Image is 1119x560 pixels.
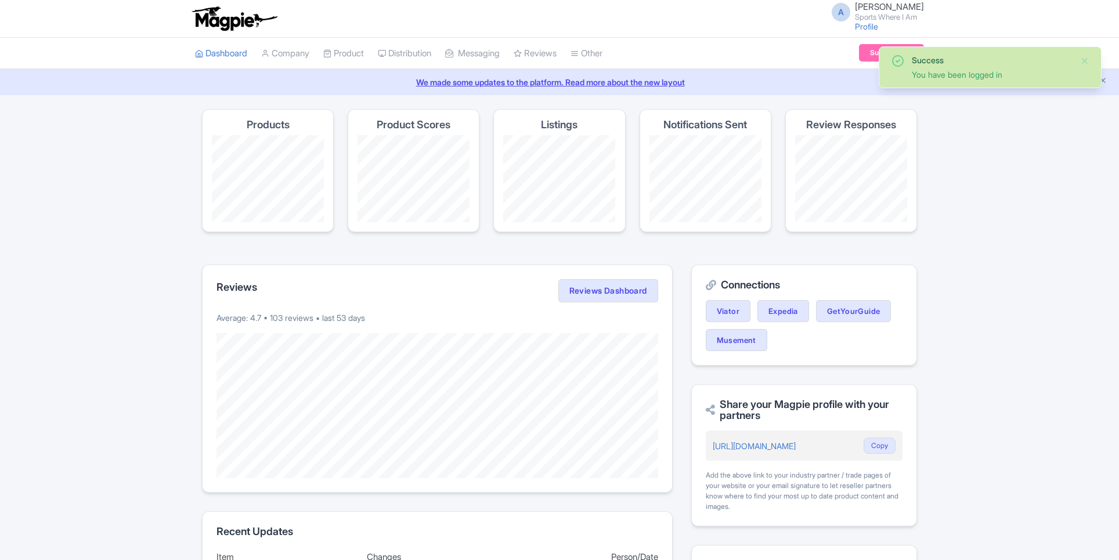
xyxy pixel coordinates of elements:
button: Close announcement [1099,75,1107,88]
div: You have been logged in [912,68,1071,81]
h4: Listings [541,119,577,131]
a: A [PERSON_NAME] Sports Where I Am [825,2,924,21]
div: Success [912,54,1071,66]
span: A [832,3,850,21]
a: Reviews Dashboard [558,279,658,302]
img: logo-ab69f6fb50320c5b225c76a69d11143b.png [189,6,279,31]
a: Expedia [757,300,809,322]
a: Reviews [514,38,557,70]
a: Company [261,38,309,70]
a: Dashboard [195,38,247,70]
a: Product [323,38,364,70]
a: [URL][DOMAIN_NAME] [713,441,796,451]
h4: Products [247,119,290,131]
h2: Connections [706,279,903,291]
a: Other [571,38,602,70]
h2: Reviews [216,281,257,293]
button: Close [1080,54,1089,68]
a: Distribution [378,38,431,70]
a: We made some updates to the platform. Read more about the new layout [7,76,1112,88]
h2: Recent Updates [216,526,658,537]
a: GetYourGuide [816,300,891,322]
button: Copy [864,438,896,454]
h2: Share your Magpie profile with your partners [706,399,903,422]
a: Profile [855,21,878,31]
h4: Product Scores [377,119,450,131]
h4: Review Responses [806,119,896,131]
a: Subscription [859,44,924,62]
a: Viator [706,300,750,322]
p: Average: 4.7 • 103 reviews • last 53 days [216,312,658,324]
span: [PERSON_NAME] [855,1,924,12]
a: Musement [706,329,767,351]
small: Sports Where I Am [855,13,924,21]
div: Add the above link to your industry partner / trade pages of your website or your email signature... [706,470,903,512]
a: Messaging [445,38,500,70]
h4: Notifications Sent [663,119,747,131]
